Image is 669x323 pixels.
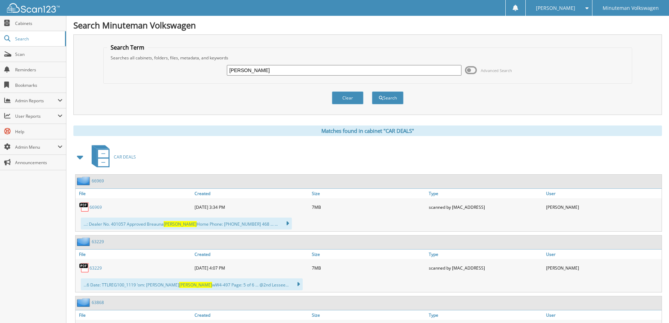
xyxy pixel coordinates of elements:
iframe: Chat Widget [634,289,669,323]
a: Created [193,310,310,320]
a: Type [427,250,544,259]
img: PDF.png [79,263,90,273]
img: folder2.png [77,298,92,307]
a: CAR DEALS [87,143,136,171]
span: Bookmarks [15,82,63,88]
div: [DATE] 3:34 PM [193,200,310,214]
span: Admin Menu [15,144,58,150]
span: User Reports [15,113,58,119]
span: Cabinets [15,20,63,26]
a: Type [427,189,544,198]
span: Scan [15,51,63,57]
a: 63229 [92,239,104,245]
a: Size [310,189,427,198]
a: Size [310,250,427,259]
img: scan123-logo-white.svg [7,3,60,13]
button: Clear [332,91,363,104]
a: File [76,310,193,320]
a: 66969 [92,178,104,184]
span: Reminders [15,67,63,73]
div: 7MB [310,261,427,275]
a: User [544,189,662,198]
div: [PERSON_NAME] [544,200,662,214]
legend: Search Term [107,44,148,51]
button: Search [372,91,404,104]
div: ...6 Date: TTLREG100_1119 ‘om: [PERSON_NAME] wW4-497 Page: 5 of 6 ... @2nd Lessee... [81,278,303,290]
a: Created [193,250,310,259]
img: PDF.png [79,202,90,212]
a: Size [310,310,427,320]
div: [DATE] 4:07 PM [193,261,310,275]
div: Searches all cabinets, folders, files, metadata, and keywords [107,55,628,61]
a: File [76,250,193,259]
div: ...: Dealer No. 401057 Approved Breauna Home Phone: [PHONE_NUMBER] 468 ... ... [81,218,292,230]
span: Announcements [15,160,63,166]
span: Help [15,129,63,135]
span: Minuteman Volkswagen [603,6,659,10]
a: 63868 [92,299,104,305]
div: 7MB [310,200,427,214]
a: File [76,189,193,198]
span: [PERSON_NAME] [179,282,212,288]
span: [PERSON_NAME] [536,6,575,10]
span: Admin Reports [15,98,58,104]
a: User [544,310,662,320]
div: scanned by [MAC_ADDRESS] [427,261,544,275]
a: User [544,250,662,259]
img: folder2.png [77,237,92,246]
span: CAR DEALS [114,154,136,160]
a: Type [427,310,544,320]
span: Advanced Search [481,68,512,73]
a: Created [193,189,310,198]
h1: Search Minuteman Volkswagen [73,19,662,31]
div: scanned by [MAC_ADDRESS] [427,200,544,214]
div: Matches found in cabinet "CAR DEALS" [73,125,662,136]
img: folder2.png [77,176,92,185]
span: Search [15,36,61,42]
a: 66969 [90,204,102,210]
span: [PERSON_NAME] [164,221,197,227]
a: 63229 [90,265,102,271]
div: [PERSON_NAME] [544,261,662,275]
